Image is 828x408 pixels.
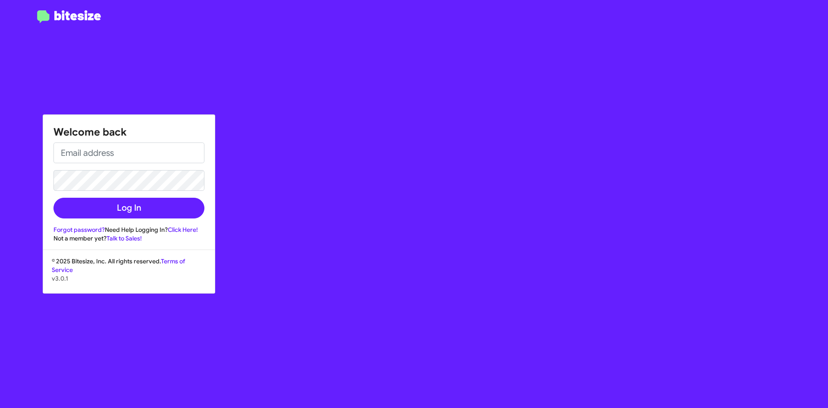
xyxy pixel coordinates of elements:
a: Talk to Sales! [107,234,142,242]
div: Need Help Logging In? [53,225,204,234]
h1: Welcome back [53,125,204,139]
a: Forgot password? [53,226,105,234]
div: © 2025 Bitesize, Inc. All rights reserved. [43,257,215,293]
p: v3.0.1 [52,274,206,283]
input: Email address [53,142,204,163]
div: Not a member yet? [53,234,204,243]
a: Click Here! [168,226,198,234]
button: Log In [53,198,204,218]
